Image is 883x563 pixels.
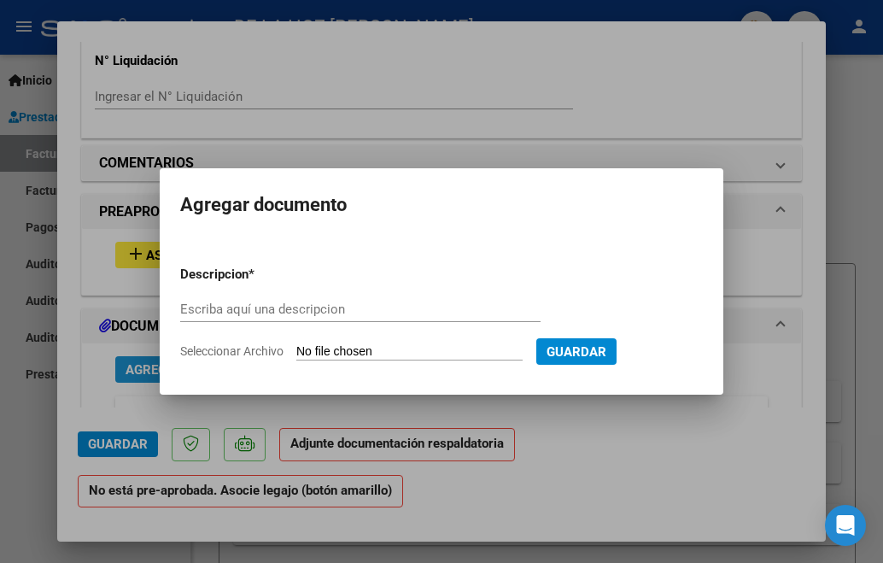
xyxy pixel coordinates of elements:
div: Open Intercom Messenger [825,505,866,546]
h2: Agregar documento [180,189,703,221]
span: Guardar [547,344,606,360]
button: Guardar [536,338,617,365]
p: Descripcion [180,265,337,284]
span: Seleccionar Archivo [180,344,284,358]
